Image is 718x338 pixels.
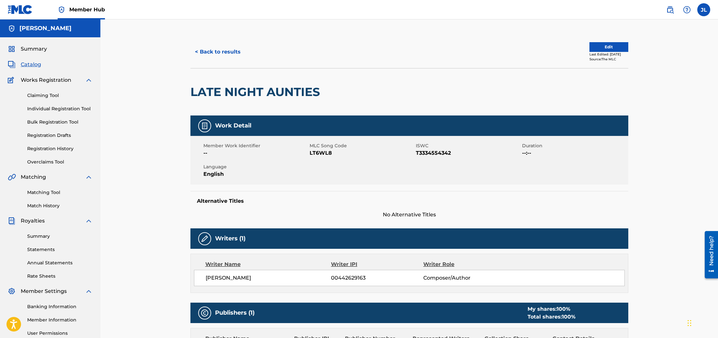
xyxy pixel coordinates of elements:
div: Writer Name [205,260,331,268]
a: Overclaims Tool [27,159,93,165]
span: [PERSON_NAME] [206,274,331,282]
span: Royalties [21,217,45,225]
img: expand [85,173,93,181]
div: Source: The MLC [589,57,628,62]
img: Member Settings [8,287,16,295]
a: Bulk Registration Tool [27,119,93,126]
a: Rate Sheets [27,273,93,280]
a: Claiming Tool [27,92,93,99]
img: expand [85,287,93,295]
a: Public Search [664,3,677,16]
img: search [666,6,674,14]
div: Help [680,3,693,16]
img: Works Registration [8,76,16,84]
span: Language [203,163,308,170]
span: Summary [21,45,47,53]
a: Registration Drafts [27,132,93,139]
h5: Writers (1) [215,235,245,242]
h5: Alternative Titles [197,198,622,204]
h5: JERMAINE LOVELY [19,25,72,32]
a: Annual Statements [27,260,93,266]
button: Edit [589,42,628,52]
img: Royalties [8,217,16,225]
span: --:-- [522,149,627,157]
img: Writers [201,235,209,243]
span: Duration [522,142,627,149]
img: help [683,6,691,14]
div: Last Edited: [DATE] [589,52,628,57]
h2: LATE NIGHT AUNTIES [190,85,323,99]
a: Statements [27,246,93,253]
div: Writer Role [423,260,507,268]
a: Banking Information [27,303,93,310]
span: 100 % [562,314,576,320]
span: Works Registration [21,76,71,84]
div: Drag [688,313,691,333]
img: MLC Logo [8,5,33,14]
img: expand [85,217,93,225]
span: Member Hub [69,6,105,13]
a: CatalogCatalog [8,61,41,68]
img: Accounts [8,25,16,32]
span: T3334554342 [416,149,520,157]
span: Matching [21,173,46,181]
img: Catalog [8,61,16,68]
div: My shares: [528,305,576,313]
iframe: Chat Widget [686,307,718,338]
span: Member Settings [21,287,67,295]
a: User Permissions [27,330,93,337]
img: expand [85,76,93,84]
span: English [203,170,308,178]
span: 100 % [557,306,570,312]
div: Total shares: [528,313,576,321]
iframe: Resource Center [700,228,718,281]
a: Matching Tool [27,189,93,196]
a: Individual Registration Tool [27,105,93,112]
img: Matching [8,173,16,181]
img: Publishers [201,309,209,317]
a: Member Information [27,317,93,323]
a: Registration History [27,145,93,152]
img: Top Rightsholder [58,6,65,14]
h5: Publishers (1) [215,309,255,317]
div: User Menu [697,3,710,16]
button: < Back to results [190,44,245,60]
a: Match History [27,202,93,209]
span: No Alternative Titles [190,211,628,219]
h5: Work Detail [215,122,251,129]
img: Work Detail [201,122,209,130]
span: ISWC [416,142,520,149]
span: Catalog [21,61,41,68]
a: Summary [27,233,93,240]
div: Writer IPI [331,260,423,268]
a: SummarySummary [8,45,47,53]
span: 00442629163 [331,274,423,282]
span: Member Work Identifier [203,142,308,149]
span: LT6WL8 [310,149,414,157]
img: Summary [8,45,16,53]
span: -- [203,149,308,157]
span: MLC Song Code [310,142,414,149]
span: Composer/Author [423,274,507,282]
